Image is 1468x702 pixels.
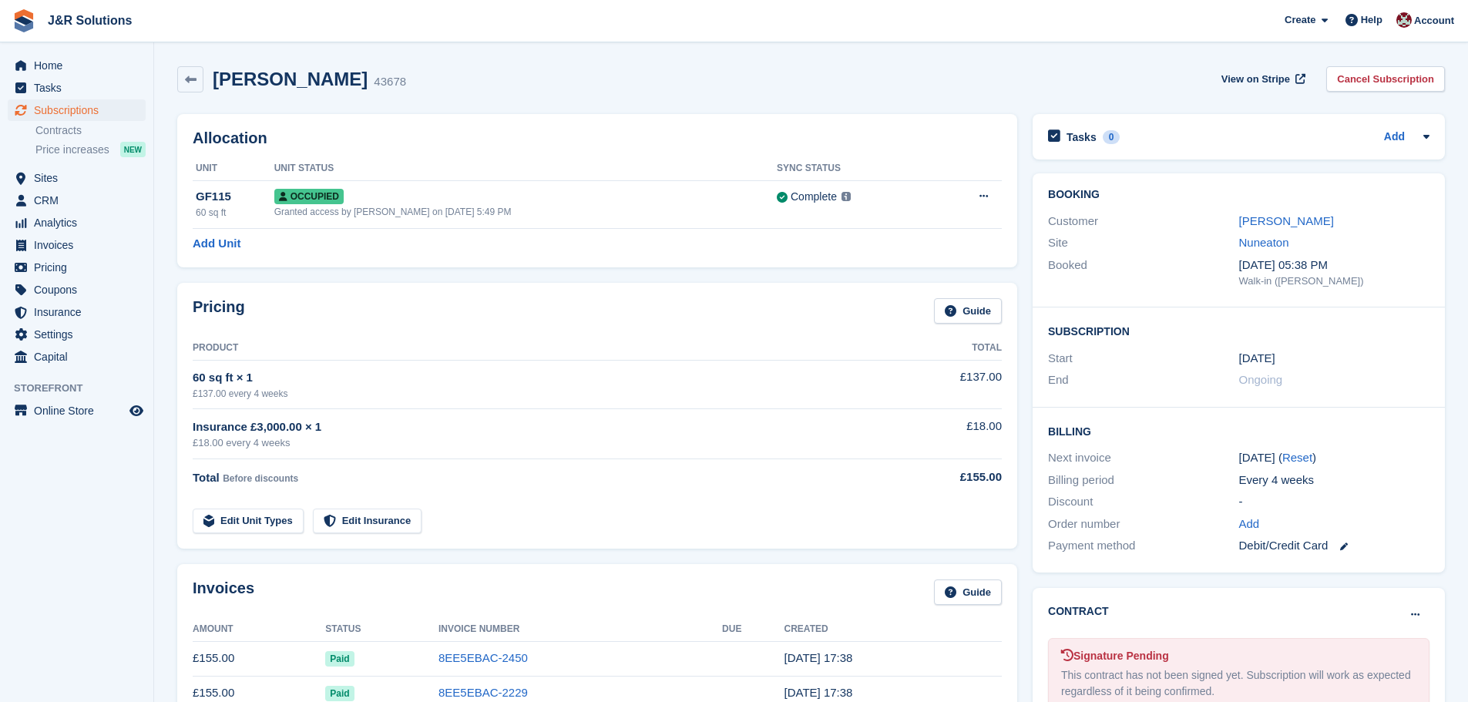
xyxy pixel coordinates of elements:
[193,235,240,253] a: Add Unit
[877,336,1002,361] th: Total
[196,188,274,206] div: GF115
[1048,493,1238,511] div: Discount
[34,324,126,345] span: Settings
[8,346,146,368] a: menu
[274,205,777,219] div: Granted access by [PERSON_NAME] on [DATE] 5:49 PM
[193,509,304,534] a: Edit Unit Types
[8,190,146,211] a: menu
[193,579,254,605] h2: Invoices
[35,141,146,158] a: Price increases NEW
[193,298,245,324] h2: Pricing
[8,279,146,301] a: menu
[42,8,138,33] a: J&R Solutions
[1048,603,1109,620] h2: Contract
[1414,13,1454,29] span: Account
[34,190,126,211] span: CRM
[934,579,1002,605] a: Guide
[784,686,853,699] time: 2025-08-08 16:38:53 UTC
[1048,516,1238,533] div: Order number
[274,156,777,181] th: Unit Status
[1239,373,1283,386] span: Ongoing
[34,279,126,301] span: Coupons
[1048,371,1238,389] div: End
[34,257,126,278] span: Pricing
[438,651,528,664] a: 8EE5EBAC-2450
[196,206,274,220] div: 60 sq ft
[8,301,146,323] a: menu
[325,686,354,701] span: Paid
[12,9,35,32] img: stora-icon-8386f47178a22dfd0bd8f6a31ec36ba5ce8667c1dd55bd0f319d3a0aa187defe.svg
[193,387,877,401] div: £137.00 every 4 weeks
[34,77,126,99] span: Tasks
[34,212,126,233] span: Analytics
[1048,189,1429,201] h2: Booking
[8,257,146,278] a: menu
[34,234,126,256] span: Invoices
[120,142,146,157] div: NEW
[34,301,126,323] span: Insurance
[35,123,146,138] a: Contracts
[8,234,146,256] a: menu
[1361,12,1382,28] span: Help
[193,641,325,676] td: £155.00
[1239,350,1275,368] time: 2024-06-13 23:00:00 UTC
[1103,130,1120,144] div: 0
[8,99,146,121] a: menu
[34,99,126,121] span: Subscriptions
[193,435,877,451] div: £18.00 every 4 weeks
[193,156,274,181] th: Unit
[313,509,422,534] a: Edit Insurance
[193,369,877,387] div: 60 sq ft × 1
[8,167,146,189] a: menu
[1048,350,1238,368] div: Start
[8,212,146,233] a: menu
[8,77,146,99] a: menu
[1048,234,1238,252] div: Site
[877,409,1002,459] td: £18.00
[193,418,877,436] div: Insurance £3,000.00 × 1
[8,324,146,345] a: menu
[1048,537,1238,555] div: Payment method
[1061,648,1416,664] div: Signature Pending
[877,360,1002,408] td: £137.00
[1067,130,1097,144] h2: Tasks
[34,55,126,76] span: Home
[784,617,1002,642] th: Created
[841,192,851,201] img: icon-info-grey-7440780725fd019a000dd9b08b2336e03edf1995a4989e88bcd33f0948082b44.svg
[877,469,1002,486] div: £155.00
[325,651,354,667] span: Paid
[325,617,438,642] th: Status
[1239,449,1429,467] div: [DATE] ( )
[934,298,1002,324] a: Guide
[14,381,153,396] span: Storefront
[223,473,298,484] span: Before discounts
[35,143,109,157] span: Price increases
[1239,274,1429,289] div: Walk-in ([PERSON_NAME])
[1239,493,1429,511] div: -
[34,346,126,368] span: Capital
[777,156,933,181] th: Sync Status
[193,336,877,361] th: Product
[1239,236,1289,249] a: Nuneaton
[374,73,406,91] div: 43678
[1048,449,1238,467] div: Next invoice
[1221,72,1290,87] span: View on Stripe
[8,400,146,422] a: menu
[1061,667,1416,700] div: This contract has not been signed yet. Subscription will work as expected regardless of it being ...
[1282,451,1312,464] a: Reset
[1048,257,1238,289] div: Booked
[274,189,344,204] span: Occupied
[8,55,146,76] a: menu
[1396,12,1412,28] img: Julie Morgan
[213,69,368,89] h2: [PERSON_NAME]
[784,651,853,664] time: 2025-09-05 16:38:07 UTC
[1239,516,1260,533] a: Add
[438,617,722,642] th: Invoice Number
[193,471,220,484] span: Total
[1239,214,1334,227] a: [PERSON_NAME]
[1048,423,1429,438] h2: Billing
[34,167,126,189] span: Sites
[1239,257,1429,274] div: [DATE] 05:38 PM
[34,400,126,422] span: Online Store
[722,617,784,642] th: Due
